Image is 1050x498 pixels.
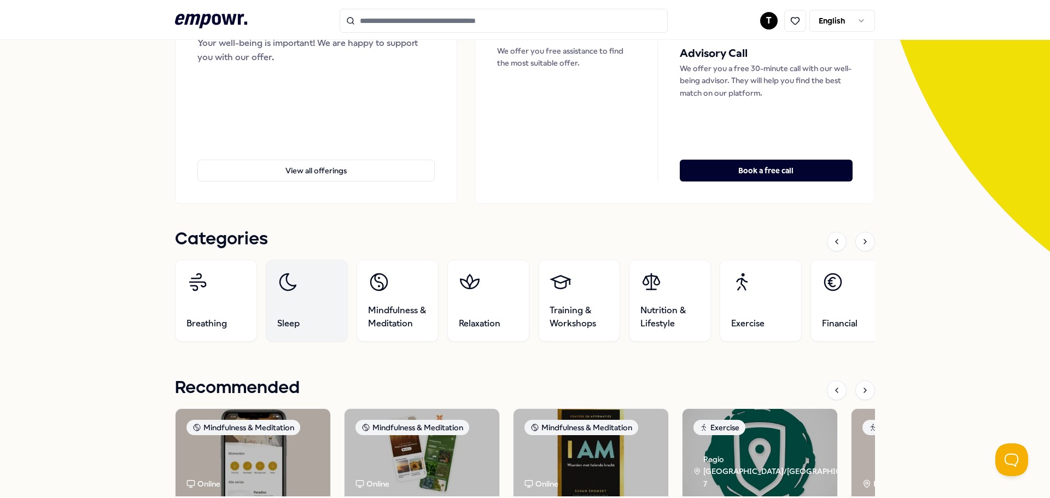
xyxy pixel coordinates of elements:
[693,420,745,435] div: Exercise
[368,304,427,330] span: Mindfulness & Meditation
[266,260,348,342] a: Sleep
[355,420,469,435] div: Mindfulness & Meditation
[197,160,435,181] button: View all offerings
[357,260,439,342] a: Mindfulness & Meditation
[175,260,257,342] a: Breathing
[680,160,853,181] button: Book a free call
[197,36,435,64] div: Your well-being is important! We are happy to support you with our offer.
[822,317,857,330] span: Financial
[680,45,853,62] h5: Advisory Call
[524,420,638,435] div: Mindfulness & Meditation
[175,374,300,402] h1: Recommended
[186,317,227,330] span: Breathing
[995,443,1028,476] iframe: Help Scout Beacon - Open
[447,260,529,342] a: Relaxation
[538,260,620,342] a: Training & Workshops
[175,226,268,253] h1: Categories
[680,62,853,99] p: We offer you a free 30-minute call with our well-being advisor. They will help you find the best ...
[629,260,711,342] a: Nutrition & Lifestyle
[340,9,668,33] input: Search for products, categories or subcategories
[345,409,499,496] img: package image
[862,420,914,435] div: Exercise
[197,142,435,181] a: View all offerings
[731,317,765,330] span: Exercise
[862,478,978,490] div: Regio [GEOGRAPHIC_DATA]
[355,478,389,490] div: Online
[186,420,300,435] div: Mindfulness & Meditation
[459,317,500,330] span: Relaxation
[720,260,802,342] a: Exercise
[760,12,778,30] button: T
[550,304,609,330] span: Training & Workshops
[851,409,1006,496] img: package image
[682,409,837,496] img: package image
[524,478,558,490] div: Online
[693,453,874,490] div: Regio [GEOGRAPHIC_DATA]/[GEOGRAPHIC_DATA] + 7
[640,304,699,330] span: Nutrition & Lifestyle
[514,409,668,496] img: package image
[176,409,330,496] img: package image
[810,260,892,342] a: Financial
[497,45,635,69] p: We offer you free assistance to find the most suitable offer.
[186,478,220,490] div: Online
[277,317,300,330] span: Sleep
